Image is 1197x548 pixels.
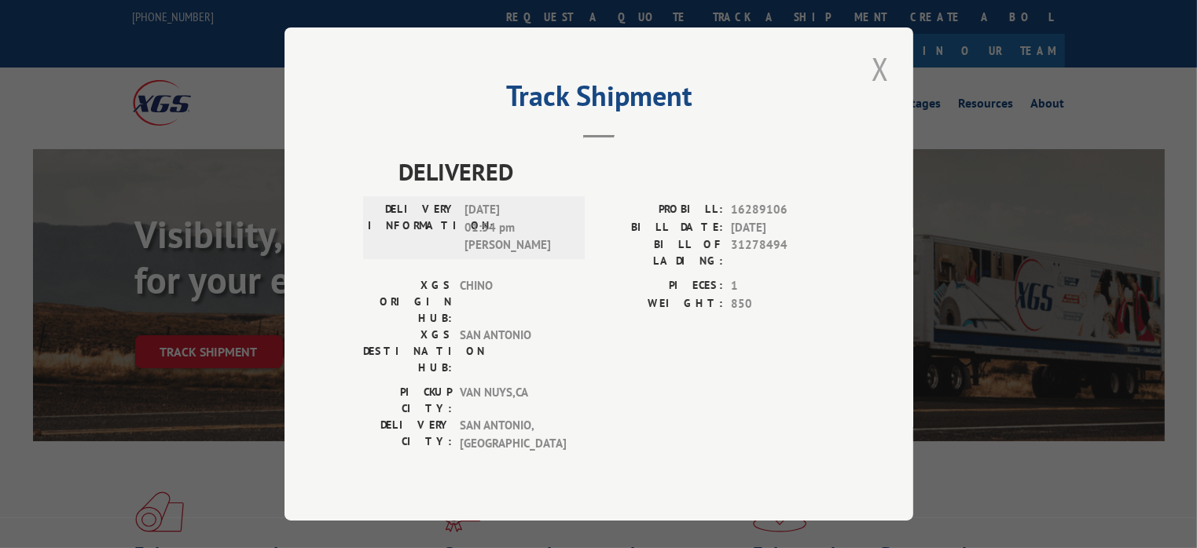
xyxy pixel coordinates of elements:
[599,201,723,219] label: PROBILL:
[867,47,894,90] button: Close modal
[599,294,723,312] label: WEIGHT:
[363,277,452,327] label: XGS ORIGIN HUB:
[731,236,835,269] span: 31278494
[599,277,723,295] label: PIECES:
[460,277,566,327] span: CHINO
[731,277,835,295] span: 1
[363,384,452,417] label: PICKUP CITY:
[368,201,457,254] label: DELIVERY INFORMATION:
[731,294,835,312] span: 850
[731,201,835,219] span: 16289106
[398,154,835,189] span: DELIVERED
[460,417,566,452] span: SAN ANTONIO , [GEOGRAPHIC_DATA]
[731,218,835,236] span: [DATE]
[363,417,452,452] label: DELIVERY CITY:
[599,218,723,236] label: BILL DATE:
[599,236,723,269] label: BILL OF LADING:
[460,327,566,376] span: SAN ANTONIO
[363,327,452,376] label: XGS DESTINATION HUB:
[460,384,566,417] span: VAN NUYS , CA
[363,85,835,115] h2: Track Shipment
[464,201,571,254] span: [DATE] 01:54 pm [PERSON_NAME]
